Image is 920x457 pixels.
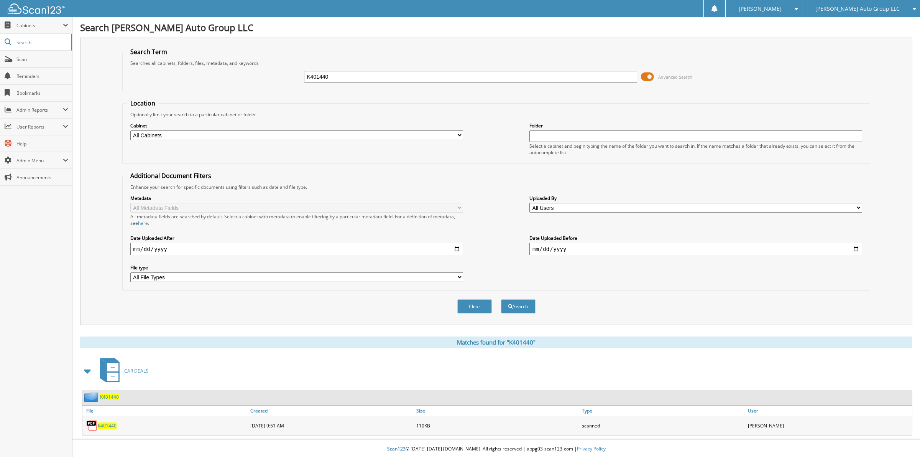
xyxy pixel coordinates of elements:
h1: Search [PERSON_NAME] Auto Group LLC [80,21,912,34]
a: Type [580,406,746,416]
span: Scan [16,56,68,63]
a: CAR DEALS [95,356,148,386]
span: Admin Reports [16,107,63,113]
label: Cabinet [130,122,463,129]
input: end [529,243,862,255]
button: Clear [457,299,492,313]
label: Metadata [130,195,463,201]
img: folder2.png [84,392,100,402]
legend: Location [127,99,159,107]
label: Uploaded By [529,195,862,201]
div: 110KB [414,418,580,433]
img: PDF.png [86,420,98,431]
legend: Additional Document Filters [127,172,215,180]
span: User Reports [16,124,63,130]
a: User [746,406,912,416]
label: Date Uploaded After [130,235,463,241]
div: [PERSON_NAME] [746,418,912,433]
span: Scan123 [387,445,406,452]
a: here [138,220,148,226]
button: Search [501,299,536,313]
span: Bookmarks [16,90,68,96]
span: [PERSON_NAME] [739,7,782,11]
div: Searches all cabinets, folders, files, metadata, and keywords [127,60,866,66]
span: Advanced Search [658,74,692,80]
label: Folder [529,122,862,129]
span: Announcements [16,174,68,181]
div: Optionally limit your search to a particular cabinet or folder [127,111,866,118]
span: Cabinets [16,22,63,29]
span: Reminders [16,73,68,79]
a: Privacy Policy [577,445,606,452]
a: Size [414,406,580,416]
div: Select a cabinet and begin typing the name of the folder you want to search in. If the name match... [529,143,862,156]
label: Date Uploaded Before [529,235,862,241]
a: File [82,406,248,416]
input: start [130,243,463,255]
span: CAR DEALS [124,368,148,374]
div: [DATE] 9:51 AM [248,418,414,433]
div: Matches found for "K401440" [80,337,912,348]
a: K401440 [100,394,119,400]
legend: Search Term [127,48,171,56]
a: K401440 [98,422,117,429]
span: [PERSON_NAME] Auto Group LLC [815,7,900,11]
div: scanned [580,418,746,433]
div: Enhance your search for specific documents using filters such as date and file type. [127,184,866,190]
label: File type [130,264,463,271]
span: Admin Menu [16,157,63,164]
span: Search [16,39,67,46]
img: scan123-logo-white.svg [8,3,65,14]
a: Created [248,406,414,416]
div: All metadata fields are searched by default. Select a cabinet with metadata to enable filtering b... [130,213,463,226]
span: Help [16,140,68,147]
